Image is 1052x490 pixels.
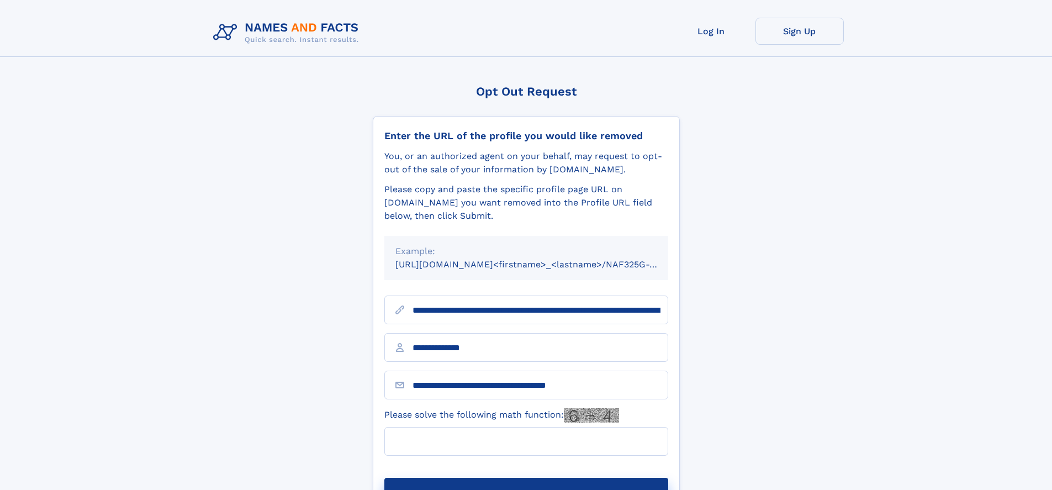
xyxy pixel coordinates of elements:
[209,18,368,48] img: Logo Names and Facts
[384,408,619,423] label: Please solve the following math function:
[395,245,657,258] div: Example:
[755,18,844,45] a: Sign Up
[395,259,689,270] small: [URL][DOMAIN_NAME]<firstname>_<lastname>/NAF325G-xxxxxxxx
[384,150,668,176] div: You, or an authorized agent on your behalf, may request to opt-out of the sale of your informatio...
[667,18,755,45] a: Log In
[384,130,668,142] div: Enter the URL of the profile you would like removed
[384,183,668,223] div: Please copy and paste the specific profile page URL on [DOMAIN_NAME] you want removed into the Pr...
[373,85,680,98] div: Opt Out Request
